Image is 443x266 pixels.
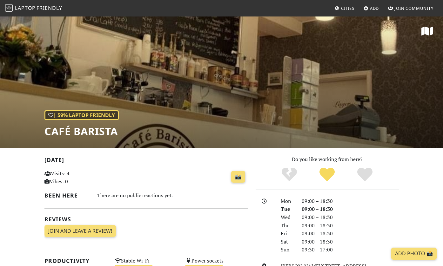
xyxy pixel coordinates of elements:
[308,167,346,183] div: Yes
[346,167,384,183] div: Definitely!
[391,248,437,260] a: Add Photo 📸
[44,257,107,264] h2: Productivity
[361,3,382,14] a: Add
[44,110,119,120] div: In general, do you like working from here?
[332,3,357,14] a: Cities
[277,197,298,205] div: Mon
[341,5,354,11] span: Cities
[394,5,433,11] span: Join Community
[271,167,308,183] div: No
[15,4,36,11] span: Laptop
[277,238,298,246] div: Sat
[256,155,399,164] p: Do you like working from here?
[386,3,436,14] a: Join Community
[44,125,119,137] h1: Café Barista
[298,222,403,230] div: 09:00 – 18:30
[44,216,248,223] h2: Reviews
[298,238,403,246] div: 09:00 – 18:30
[5,4,13,12] img: LaptopFriendly
[298,246,403,254] div: 09:30 – 17:00
[277,222,298,230] div: Thu
[298,205,403,213] div: 09:00 – 18:30
[44,225,116,237] a: Join and leave a review!
[298,230,403,238] div: 09:00 – 18:30
[370,5,379,11] span: Add
[5,3,62,14] a: LaptopFriendly LaptopFriendly
[97,191,248,200] div: There are no public reactions yet.
[44,192,90,199] h2: Been here
[298,213,403,222] div: 09:00 – 18:30
[277,213,298,222] div: Wed
[44,157,248,166] h2: [DATE]
[277,205,298,213] div: Tue
[298,197,403,205] div: 09:00 – 18:30
[37,4,62,11] span: Friendly
[231,171,245,183] a: 📸
[44,170,107,186] p: Visits: 4 Vibes: 0
[277,230,298,238] div: Fri
[277,246,298,254] div: Sun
